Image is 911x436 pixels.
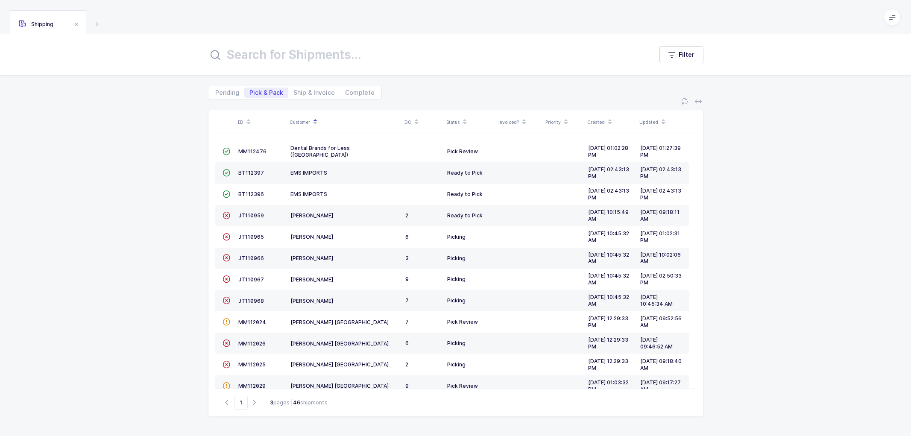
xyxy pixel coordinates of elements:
span: [DATE] 10:45:32 AM [588,230,629,243]
span: Pending [215,90,239,96]
span: 7 [405,297,409,304]
span: MM112025 [238,361,266,368]
span: BT112397 [238,170,264,176]
span: Picking [447,297,466,304]
span: Ship & Invoice [293,90,335,96]
span:  [223,297,230,304]
b: 46 [293,399,300,406]
span: [PERSON_NAME] [GEOGRAPHIC_DATA] [290,383,389,389]
span: JT110967 [238,276,264,283]
span:  [223,148,230,155]
span: Pick Review [447,319,478,325]
span: [DATE] 10:45:34 AM [640,294,673,307]
span: Complete [345,90,375,96]
span: [PERSON_NAME] [290,212,333,219]
span: [DATE] 09:18:40 AM [640,358,682,371]
span: [DATE] 12:29:33 PM [588,315,628,328]
span: JT110966 [238,255,264,261]
span: [DATE] 01:03:32 PM [588,379,629,392]
button: Filter [659,46,703,63]
span: [DATE] 10:02:06 AM [640,252,681,265]
div: Priority [545,115,582,129]
span: Picking [447,255,466,261]
span: Go to [234,396,248,410]
span: 9 [405,383,409,389]
span:  [223,276,230,282]
span: 6 [405,340,409,346]
span: MM112029 [238,383,266,389]
span: 6 [405,234,409,240]
div: Created [587,115,634,129]
span: [PERSON_NAME] [GEOGRAPHIC_DATA] [290,340,389,347]
span:  [223,234,230,240]
span:  [223,383,230,389]
span: MM112476 [238,148,267,155]
span: JT110968 [238,298,264,304]
span: [DATE] 10:45:32 AM [588,294,629,307]
span: Ready to Pick [447,170,483,176]
span: [DATE] 09:46:52 AM [640,337,673,350]
span: Picking [447,276,466,282]
span: [DATE] 01:02:31 PM [640,230,680,243]
span: [DATE] 02:43:13 PM [640,166,681,179]
div: DC [404,115,441,129]
span: MM112024 [238,319,266,325]
span: [PERSON_NAME] [290,234,333,240]
span: EMS IMPORTS [290,191,327,197]
span: BT112396 [238,191,264,197]
span: [DATE] 02:43:13 PM [588,187,629,201]
span: [DATE] 10:15:49 AM [588,209,629,222]
span: MM112026 [238,340,266,347]
span: EMS IMPORTS [290,170,327,176]
span: Pick Review [447,383,478,389]
span: [DATE] 09:17:27 AM [640,379,681,392]
span: [DATE] 10:45:32 AM [588,252,629,265]
span: 9 [405,276,409,282]
span: Pick & Pack [249,90,283,96]
span:  [223,340,230,346]
span: 7 [405,319,409,325]
span:  [223,191,230,197]
span: Ready to Pick [447,212,483,219]
span: [PERSON_NAME] [290,298,333,304]
span: [DATE] 01:02:28 PM [588,145,628,158]
b: 3 [270,399,273,406]
span: Filter [679,50,694,59]
span: [DATE] 10:45:32 AM [588,272,629,286]
span: [DATE] 02:50:33 PM [640,272,682,286]
span: [DATE] 09:18:11 AM [640,209,680,222]
span: Picking [447,340,466,346]
span: Shipping [19,21,53,27]
span: JT110965 [238,234,264,240]
span: [PERSON_NAME] [GEOGRAPHIC_DATA] [290,361,389,368]
div: Invoiced? [498,115,540,129]
span: Dental Brands for Less ([GEOGRAPHIC_DATA]) [290,145,350,158]
span: 2 [405,212,408,219]
span: [PERSON_NAME] [GEOGRAPHIC_DATA] [290,319,389,325]
div: Updated [639,115,686,129]
div: Status [446,115,493,129]
span: JT110959 [238,212,264,219]
div: pages | shipments [270,399,328,407]
input: Search for Shipments... [208,44,642,65]
span: [DATE] 02:43:13 PM [640,187,681,201]
span:  [223,170,230,176]
span: [PERSON_NAME] [290,255,333,261]
span:  [223,212,230,219]
span: [PERSON_NAME] [290,276,333,283]
div: Customer [290,115,399,129]
span: [DATE] 12:29:33 PM [588,337,628,350]
span: 3 [405,255,409,261]
span: [DATE] 02:43:13 PM [588,166,629,179]
span:  [223,361,230,368]
span: 2 [405,361,408,368]
span: Picking [447,234,466,240]
span: Pick Review [447,148,478,155]
div: ID [237,115,284,129]
span: [DATE] 09:52:56 AM [640,315,682,328]
span: Ready to Pick [447,191,483,197]
span: [DATE] 01:27:39 PM [640,145,681,158]
span:  [223,319,230,325]
span: Picking [447,361,466,368]
span:  [223,255,230,261]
